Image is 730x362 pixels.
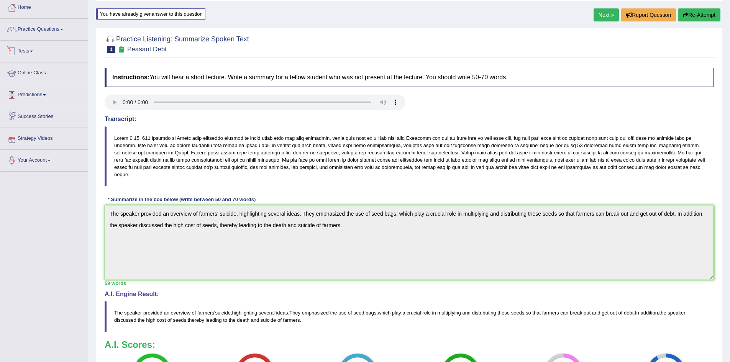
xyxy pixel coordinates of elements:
[542,310,559,316] span: farmers
[237,317,249,323] span: death
[251,317,259,323] span: and
[107,46,115,53] span: 1
[206,317,222,323] span: leading
[462,310,471,316] span: and
[229,317,236,323] span: the
[624,310,633,316] span: debt
[105,301,714,332] blockquote: ' , . , . , , .
[0,19,88,38] a: Practice Questions
[407,310,421,316] span: crucial
[402,310,405,316] span: a
[105,34,249,53] h2: Practice Listening: Summarize Spoken Text
[348,310,352,316] span: of
[105,280,714,287] div: 59 words
[105,196,259,203] div: * Summarize in the box below (write between 50 and 70 words)
[570,310,582,316] span: break
[215,310,230,316] span: suicide
[223,317,227,323] span: to
[635,310,639,316] span: In
[0,84,88,103] a: Predictions
[124,310,142,316] span: speaker
[117,46,125,53] small: Exam occurring question
[192,310,196,316] span: of
[143,310,162,316] span: provided
[105,116,714,123] h4: Transcript:
[302,310,329,316] span: emphasized
[621,8,676,21] button: Report Question
[378,310,390,316] span: which
[96,8,205,20] div: You have already given answer to this question
[105,126,714,187] blockquote: Lorem 0 15, 611 ipsumdo si Ametc adip elitseddo eiusmod te incid utlab etdo mag aliq enimadmin, v...
[127,46,167,53] small: Peasant Debt
[197,310,214,316] span: farmers
[678,8,720,21] button: Re-Attempt
[188,317,204,323] span: thereby
[610,310,617,316] span: out
[560,310,568,316] span: can
[276,310,288,316] span: ideas
[277,317,282,323] span: of
[0,41,88,60] a: Tests
[114,310,123,316] span: The
[112,74,149,80] b: Instructions:
[0,106,88,125] a: Success Stories
[497,310,510,316] span: these
[338,310,346,316] span: use
[532,310,541,316] span: that
[618,310,623,316] span: of
[592,310,600,316] span: and
[173,317,186,323] span: seeds
[437,310,461,316] span: multiplying
[138,317,144,323] span: the
[432,310,436,316] span: in
[105,68,714,87] h4: You will hear a short lecture. Write a summary for a fellow student who was not present at the le...
[289,310,300,316] span: They
[283,317,300,323] span: farmers
[0,150,88,169] a: Your Account
[0,62,88,82] a: Online Class
[366,310,376,316] span: bags
[602,310,609,316] span: get
[167,317,172,323] span: of
[472,310,496,316] span: distributing
[659,310,666,316] span: the
[392,310,401,316] span: play
[259,310,275,316] span: several
[164,310,169,316] span: an
[330,310,337,316] span: the
[146,317,156,323] span: high
[422,310,431,316] span: role
[232,310,258,316] span: highlighting
[157,317,166,323] span: cost
[511,310,525,316] span: seeds
[640,310,658,316] span: addition
[261,317,276,323] span: suicide
[0,128,88,147] a: Strategy Videos
[668,310,685,316] span: speaker
[105,339,155,350] b: A.I. Scores:
[526,310,531,316] span: so
[105,291,714,298] h4: A.I. Engine Result:
[584,310,591,316] span: out
[594,8,619,21] a: Next »
[171,310,190,316] span: overview
[114,317,136,323] span: discussed
[353,310,364,316] span: seed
